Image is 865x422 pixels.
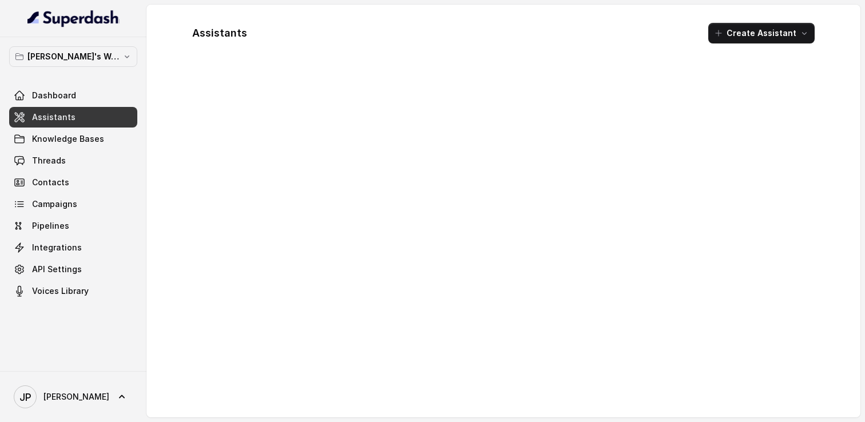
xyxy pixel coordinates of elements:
a: Assistants [9,107,137,128]
button: Create Assistant [708,23,815,43]
a: Threads [9,150,137,171]
span: Threads [32,155,66,166]
span: Assistants [32,112,76,123]
img: light.svg [27,9,120,27]
span: Knowledge Bases [32,133,104,145]
a: Integrations [9,237,137,258]
a: Pipelines [9,216,137,236]
a: Contacts [9,172,137,193]
span: Dashboard [32,90,76,101]
a: Knowledge Bases [9,129,137,149]
button: [PERSON_NAME]'s Workspace [9,46,137,67]
span: API Settings [32,264,82,275]
span: [PERSON_NAME] [43,391,109,403]
a: Dashboard [9,85,137,106]
span: Contacts [32,177,69,188]
text: JP [19,391,31,403]
a: Campaigns [9,194,137,214]
a: [PERSON_NAME] [9,381,137,413]
a: Voices Library [9,281,137,301]
h1: Assistants [192,24,247,42]
span: Voices Library [32,285,89,297]
a: API Settings [9,259,137,280]
span: Pipelines [32,220,69,232]
span: Integrations [32,242,82,253]
p: [PERSON_NAME]'s Workspace [27,50,119,63]
span: Campaigns [32,198,77,210]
